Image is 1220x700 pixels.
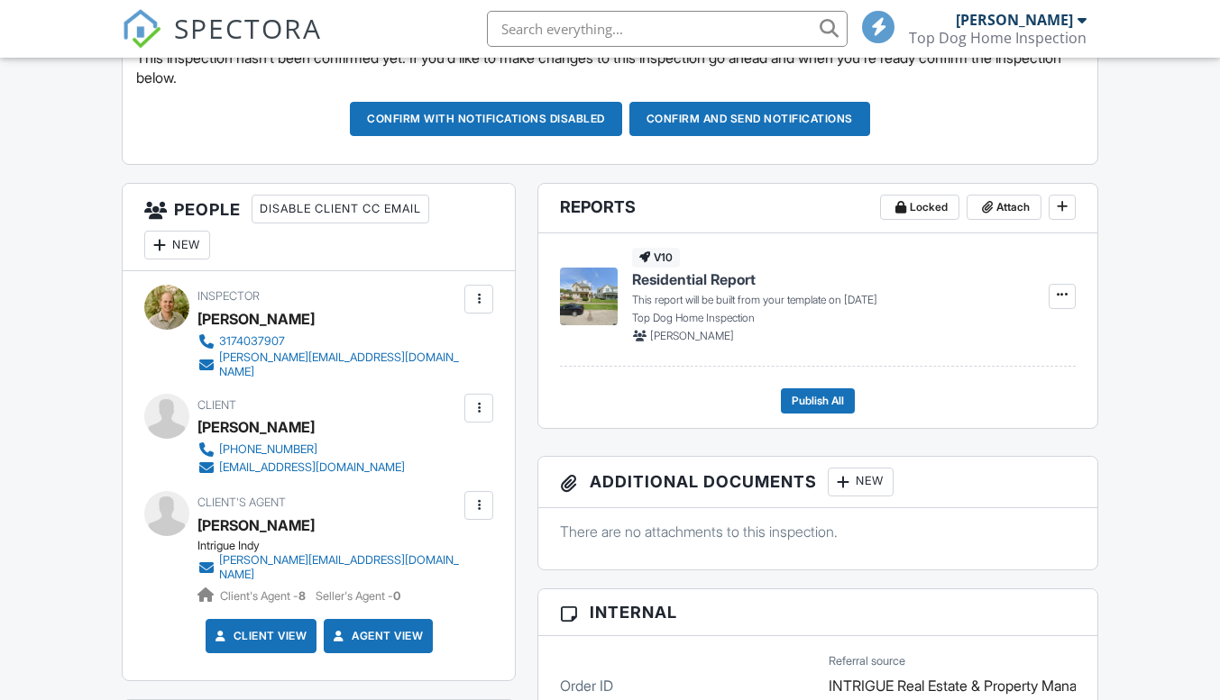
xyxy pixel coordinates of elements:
input: Search everything... [487,11,848,47]
button: Confirm and send notifications [629,102,870,136]
div: 3174037907 [219,334,285,349]
a: 3174037907 [197,332,460,350]
span: Client [197,398,236,412]
div: New [144,231,210,259]
h3: People [123,184,515,271]
a: Agent View [330,627,423,645]
span: Seller's Agent - [316,589,400,603]
img: The Best Home Inspection Software - Spectora [122,9,161,49]
div: Disable Client CC Email [252,195,429,223]
span: SPECTORA [174,9,322,47]
a: [PERSON_NAME] [197,512,315,539]
div: [PERSON_NAME] [197,305,315,332]
p: There are no attachments to this inspection. [560,522,1075,541]
div: [PERSON_NAME] [197,414,315,441]
div: Top Dog Home Inspection [909,29,1087,47]
span: Client's Agent - [220,589,308,603]
span: Client's Agent [197,495,286,509]
button: Confirm with notifications disabled [350,102,622,136]
a: [EMAIL_ADDRESS][DOMAIN_NAME] [197,459,405,477]
div: [EMAIL_ADDRESS][DOMAIN_NAME] [219,460,405,475]
a: [PHONE_NUMBER] [197,441,405,459]
div: [PHONE_NUMBER] [219,442,317,457]
label: Referral source [829,653,905,669]
div: Intrigue Indy [197,539,474,553]
p: This inspection hasn't been confirmed yet. If you'd like to make changes to this inspection go ah... [136,48,1083,88]
div: [PERSON_NAME][EMAIL_ADDRESS][DOMAIN_NAME] [219,350,460,379]
strong: 0 [393,589,400,603]
div: [PERSON_NAME] [956,11,1073,29]
h3: Internal [538,589,1096,636]
div: New [828,468,894,496]
a: [PERSON_NAME][EMAIL_ADDRESS][DOMAIN_NAME] [197,350,460,379]
span: Inspector [197,289,260,303]
a: Client View [212,627,307,645]
a: [PERSON_NAME][EMAIL_ADDRESS][DOMAIN_NAME] [197,553,460,582]
div: [PERSON_NAME][EMAIL_ADDRESS][DOMAIN_NAME] [219,553,460,582]
label: Order ID [560,676,613,695]
h3: Additional Documents [538,457,1096,508]
a: SPECTORA [122,24,322,62]
strong: 8 [298,589,306,603]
